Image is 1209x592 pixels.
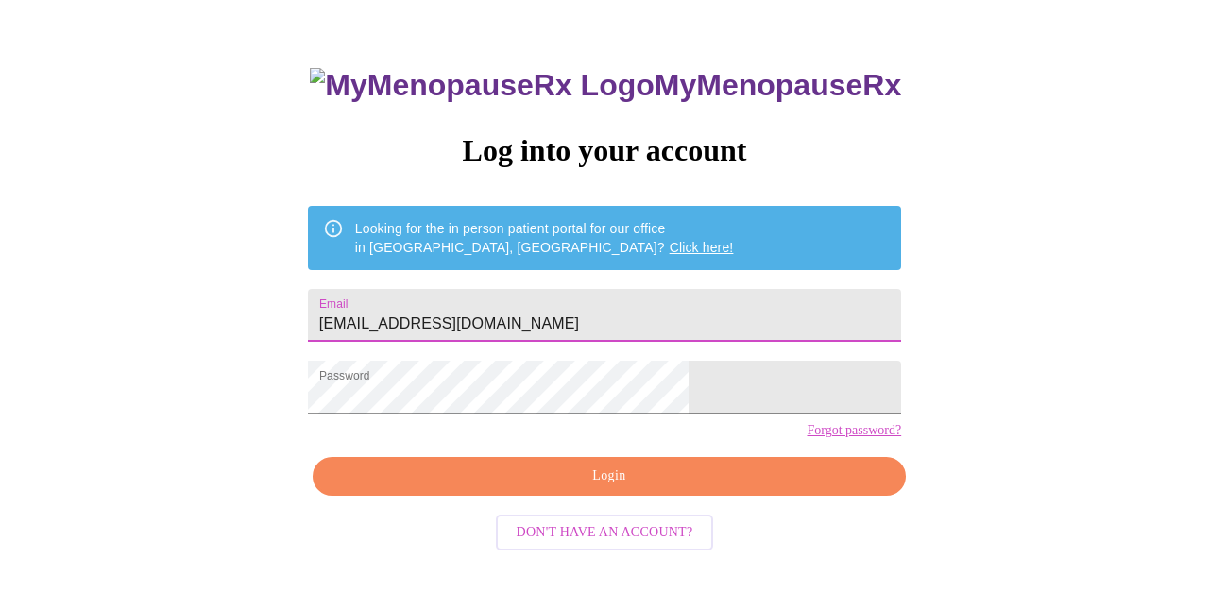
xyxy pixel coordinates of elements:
button: Login [313,457,906,496]
h3: Log into your account [308,133,901,168]
span: Don't have an account? [517,521,693,545]
button: Don't have an account? [496,515,714,551]
span: Login [334,465,884,488]
a: Forgot password? [807,423,901,438]
h3: MyMenopauseRx [310,68,901,103]
a: Don't have an account? [491,523,719,539]
div: Looking for the in person patient portal for our office in [GEOGRAPHIC_DATA], [GEOGRAPHIC_DATA]? [355,211,734,264]
a: Click here! [670,240,734,255]
img: MyMenopauseRx Logo [310,68,654,103]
